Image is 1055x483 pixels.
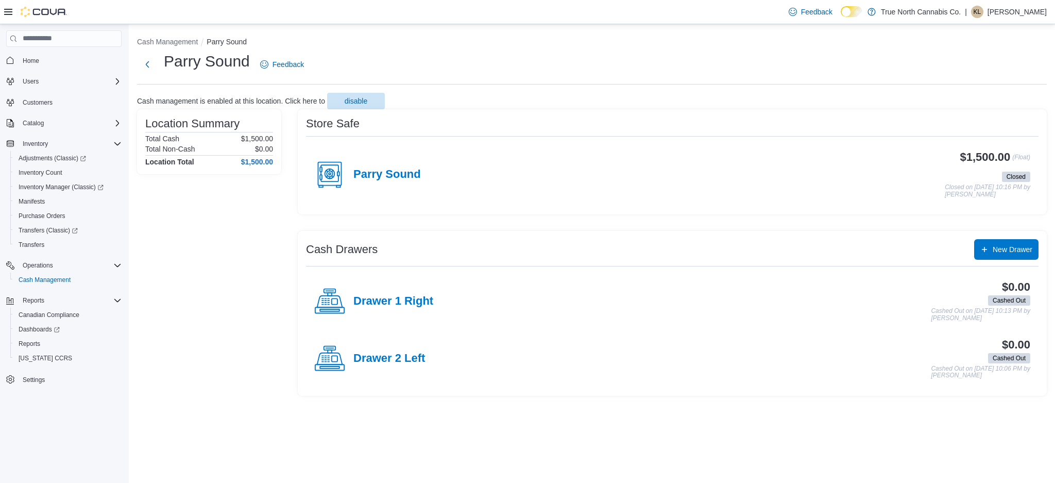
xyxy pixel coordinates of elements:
p: (Float) [1012,151,1030,170]
h1: Parry Sound [164,51,250,72]
span: KL [974,6,981,18]
p: Cash management is enabled at this location. Click here to [137,97,325,105]
button: Reports [2,293,126,308]
span: Feedback [801,7,832,17]
span: Customers [19,96,122,109]
h6: Total Cash [145,135,179,143]
span: Cash Management [19,276,71,284]
span: Transfers [14,239,122,251]
span: Dashboards [14,323,122,336]
h4: Parry Sound [353,168,421,181]
span: New Drawer [993,244,1032,255]
span: Cashed Out [993,296,1026,305]
h3: $1,500.00 [960,151,1011,163]
span: Inventory [19,138,122,150]
button: Next [137,54,158,75]
h3: Store Safe [306,118,360,130]
span: Adjustments (Classic) [14,152,122,164]
input: Dark Mode [841,6,862,17]
span: Inventory Manager (Classic) [14,181,122,193]
h3: Cash Drawers [306,243,378,256]
a: Settings [19,374,49,386]
a: Dashboards [14,323,64,336]
a: [US_STATE] CCRS [14,352,76,364]
button: Transfers [10,238,126,252]
button: Users [2,74,126,89]
span: Inventory Manager (Classic) [19,183,104,191]
p: $0.00 [255,145,273,153]
p: [PERSON_NAME] [988,6,1047,18]
span: Operations [23,261,53,270]
div: Kellie Langford [971,6,983,18]
span: Canadian Compliance [14,309,122,321]
span: Dark Mode [841,17,841,18]
button: Users [19,75,43,88]
a: Transfers (Classic) [14,224,82,237]
span: Transfers [19,241,44,249]
button: New Drawer [974,239,1039,260]
button: Inventory [19,138,52,150]
a: Adjustments (Classic) [14,152,90,164]
h4: Drawer 1 Right [353,295,433,308]
button: Operations [2,258,126,273]
a: Reports [14,338,44,350]
button: Customers [2,95,126,110]
a: Inventory Manager (Classic) [14,181,108,193]
button: Cash Management [137,38,198,46]
p: Cashed Out on [DATE] 10:13 PM by [PERSON_NAME] [931,308,1030,322]
span: Customers [23,98,53,107]
span: Adjustments (Classic) [19,154,86,162]
span: Home [23,57,39,65]
p: Closed on [DATE] 10:16 PM by [PERSON_NAME] [945,184,1030,198]
span: Reports [19,340,40,348]
button: Inventory [2,137,126,151]
span: Reports [23,296,44,305]
a: Inventory Count [14,166,66,179]
a: Inventory Manager (Classic) [10,180,126,194]
nav: An example of EuiBreadcrumbs [137,37,1047,49]
button: Canadian Compliance [10,308,126,322]
span: Reports [14,338,122,350]
p: $1,500.00 [241,135,273,143]
button: Catalog [19,117,48,129]
span: Reports [19,294,122,307]
span: Manifests [19,197,45,206]
span: Purchase Orders [19,212,65,220]
img: Cova [21,7,67,17]
span: Washington CCRS [14,352,122,364]
p: Cashed Out on [DATE] 10:06 PM by [PERSON_NAME] [931,365,1030,379]
a: Dashboards [10,322,126,337]
span: Settings [23,376,45,384]
span: Transfers (Classic) [14,224,122,237]
h3: $0.00 [1002,281,1030,293]
span: [US_STATE] CCRS [19,354,72,362]
span: Feedback [273,59,304,70]
button: Manifests [10,194,126,209]
button: Catalog [2,116,126,130]
span: disable [345,96,367,106]
a: Transfers (Classic) [10,223,126,238]
span: Cashed Out [988,295,1030,306]
p: True North Cannabis Co. [881,6,961,18]
span: Users [19,75,122,88]
span: Inventory Count [19,169,62,177]
a: Cash Management [14,274,75,286]
h6: Total Non-Cash [145,145,195,153]
p: | [965,6,967,18]
span: Closed [1002,172,1030,182]
span: Cashed Out [988,353,1030,363]
nav: Complex example [6,49,122,414]
span: Purchase Orders [14,210,122,222]
a: Customers [19,96,57,109]
span: Dashboards [19,325,60,334]
span: Cash Management [14,274,122,286]
a: Feedback [256,54,308,75]
h3: $0.00 [1002,339,1030,351]
span: Inventory Count [14,166,122,179]
button: Reports [10,337,126,351]
button: Home [2,53,126,68]
button: Inventory Count [10,165,126,180]
span: Catalog [23,119,44,127]
span: Settings [19,373,122,386]
a: Purchase Orders [14,210,70,222]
